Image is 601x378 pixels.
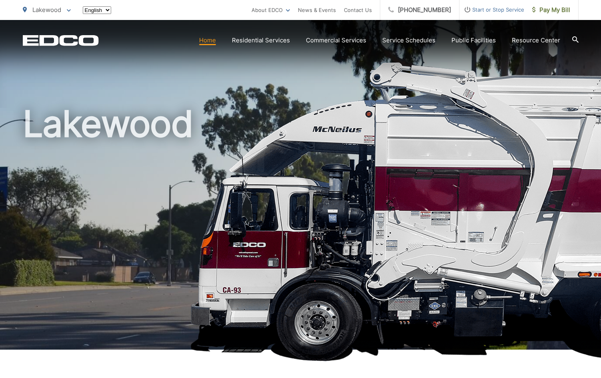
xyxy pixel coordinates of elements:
[199,36,216,45] a: Home
[451,36,496,45] a: Public Facilities
[344,5,372,15] a: Contact Us
[83,6,111,14] select: Select a language
[512,36,560,45] a: Resource Center
[532,5,570,15] span: Pay My Bill
[23,35,99,46] a: EDCD logo. Return to the homepage.
[298,5,336,15] a: News & Events
[382,36,435,45] a: Service Schedules
[32,6,61,14] span: Lakewood
[232,36,290,45] a: Residential Services
[306,36,366,45] a: Commercial Services
[23,104,579,357] h1: Lakewood
[252,5,290,15] a: About EDCO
